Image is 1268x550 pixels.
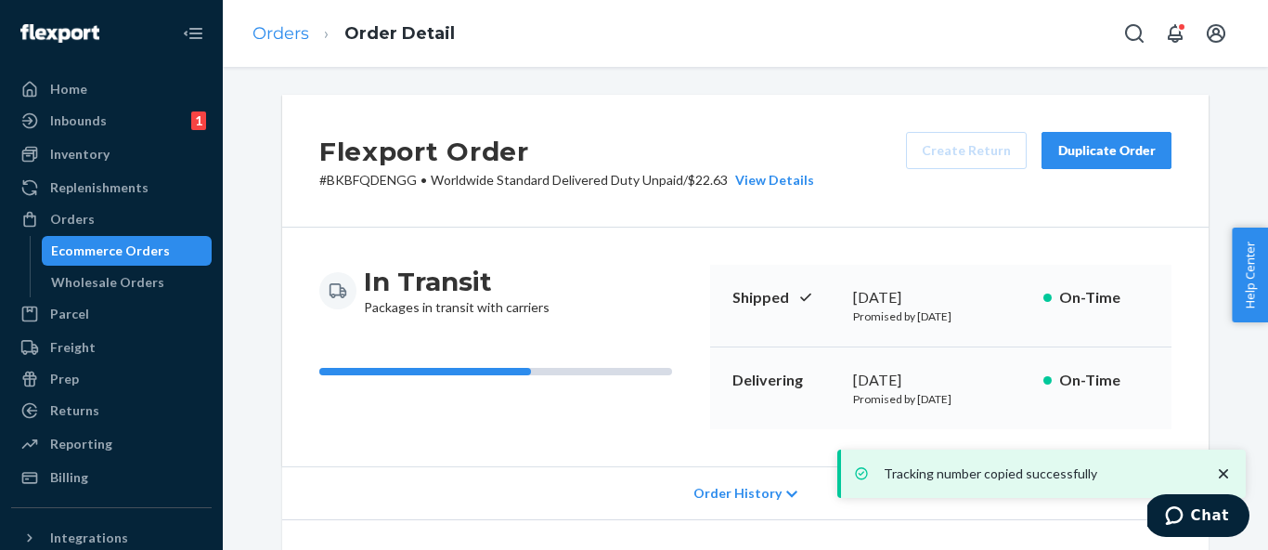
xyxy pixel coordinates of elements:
p: Shipped [732,287,838,308]
div: Parcel [50,305,89,323]
h3: In Transit [364,265,550,298]
div: Home [50,80,87,98]
div: Prep [50,370,79,388]
div: [DATE] [853,287,1029,308]
a: Prep [11,364,212,394]
div: Orders [50,210,95,229]
button: Create Return [906,132,1027,169]
a: Order Detail [344,23,455,44]
ol: breadcrumbs [238,7,470,61]
div: Billing [50,468,88,487]
span: Order History [693,484,782,503]
button: View Details [728,171,814,190]
a: Inbounds1 [11,106,212,136]
button: Open Search Box [1116,15,1153,52]
div: Ecommerce Orders [51,242,170,260]
a: Parcel [11,299,212,329]
a: Ecommerce Orders [42,236,213,266]
a: Home [11,74,212,104]
div: Integrations [50,529,128,547]
button: Close Navigation [175,15,212,52]
p: On-Time [1059,370,1149,391]
div: Inventory [50,145,110,164]
a: Billing [11,463,212,492]
span: Worldwide Standard Delivered Duty Unpaid [431,172,683,188]
p: Promised by [DATE] [853,308,1029,324]
a: Orders [11,204,212,234]
div: Reporting [50,435,112,453]
div: 1 [191,111,206,130]
button: Duplicate Order [1042,132,1171,169]
div: Packages in transit with carriers [364,265,550,317]
iframe: Opens a widget where you can chat to one of our agents [1147,494,1249,541]
p: Promised by [DATE] [853,391,1029,407]
div: Returns [50,401,99,420]
button: Open account menu [1197,15,1235,52]
a: Freight [11,333,212,362]
a: Replenishments [11,173,212,203]
img: Flexport logo [20,24,99,43]
p: On-Time [1059,287,1149,308]
h2: Flexport Order [319,132,814,171]
div: Duplicate Order [1057,141,1156,160]
span: • [421,172,427,188]
a: Reporting [11,429,212,459]
a: Wholesale Orders [42,268,213,297]
svg: close toast [1214,465,1233,483]
button: Help Center [1232,228,1268,322]
a: Orders [252,23,309,44]
div: Inbounds [50,111,107,130]
p: Delivering [732,370,838,391]
a: Returns [11,396,212,426]
button: Open notifications [1157,15,1194,52]
p: Tracking number copied successfully [884,465,1196,483]
div: [DATE] [853,370,1029,391]
p: # BKBFQDENGG / $22.63 [319,171,814,190]
a: Inventory [11,139,212,169]
div: Freight [50,338,96,357]
div: Replenishments [50,178,149,197]
div: Wholesale Orders [51,273,164,292]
